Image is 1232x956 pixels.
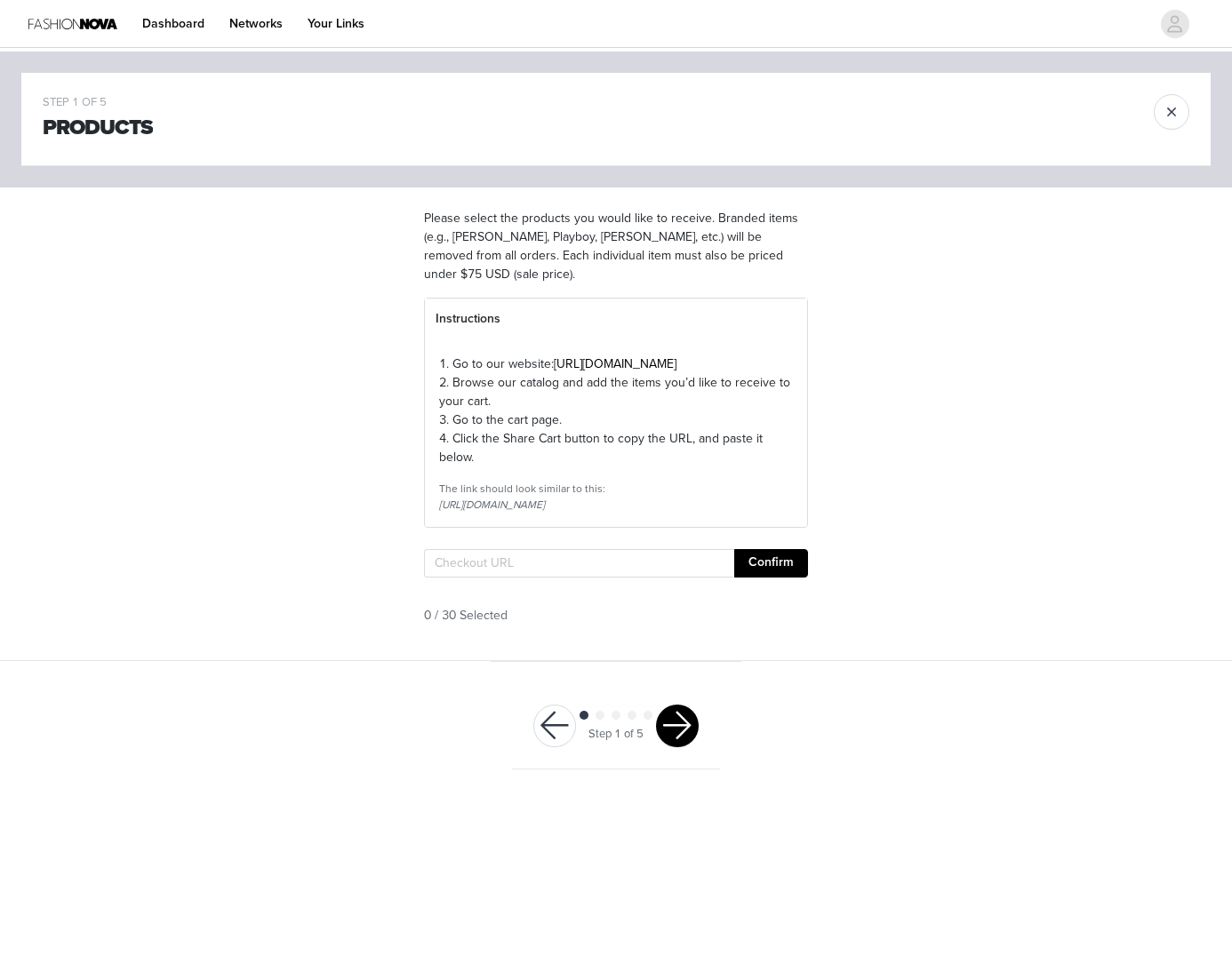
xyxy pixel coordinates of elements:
h1: Products [43,112,153,144]
p: Please select the products you would like to receive. Branded items (e.g., [PERSON_NAME], Playboy... [424,209,808,283]
a: Dashboard [132,4,215,44]
p: 4. Click the Share Cart button to copy the URL, and paste it below. [439,429,793,466]
div: Step 1 of 5 [588,726,644,744]
p: 3. Go to the cart page. [439,410,793,429]
a: Networks [219,4,293,44]
button: Confirm [734,549,808,578]
p: 2. Browse our catalog and add the items you’d like to receive to your cart. [439,373,793,410]
a: [URL][DOMAIN_NAME] [554,356,676,371]
input: Checkout URL [424,549,734,578]
a: Your Links [297,4,375,44]
img: Fashion Nova Logo [28,4,117,44]
p: 1. Go to our website: [439,355,793,373]
span: 0 / 30 Selected [424,606,508,625]
div: avatar [1166,10,1183,38]
div: [URL][DOMAIN_NAME] [439,497,793,513]
div: STEP 1 OF 5 [43,94,153,112]
div: The link should look similar to this: [439,481,793,497]
div: Instructions [425,299,807,339]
